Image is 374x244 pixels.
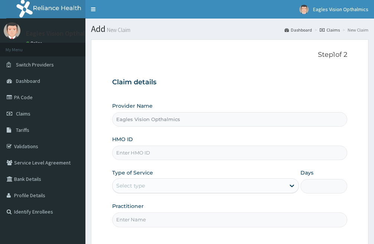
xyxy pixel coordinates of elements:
[16,110,30,117] span: Claims
[26,40,44,46] a: Online
[26,30,98,37] p: Eagles Vision Opthalmics
[4,22,20,39] img: User Image
[105,27,130,33] small: New Claim
[16,78,40,84] span: Dashboard
[341,27,368,33] li: New Claim
[112,51,347,59] p: Step 1 of 2
[112,169,153,176] label: Type of Service
[313,6,368,13] span: Eagles Vision Opthalmics
[300,169,313,176] label: Days
[112,202,144,210] label: Practitioner
[16,127,29,133] span: Tariffs
[112,78,347,87] h3: Claim details
[320,27,340,33] a: Claims
[16,61,54,68] span: Switch Providers
[112,212,347,227] input: Enter Name
[284,27,312,33] a: Dashboard
[112,146,347,160] input: Enter HMO ID
[91,24,368,34] h1: Add
[116,182,145,189] div: Select type
[299,5,309,14] img: User Image
[112,136,133,143] label: HMO ID
[112,102,153,110] label: Provider Name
